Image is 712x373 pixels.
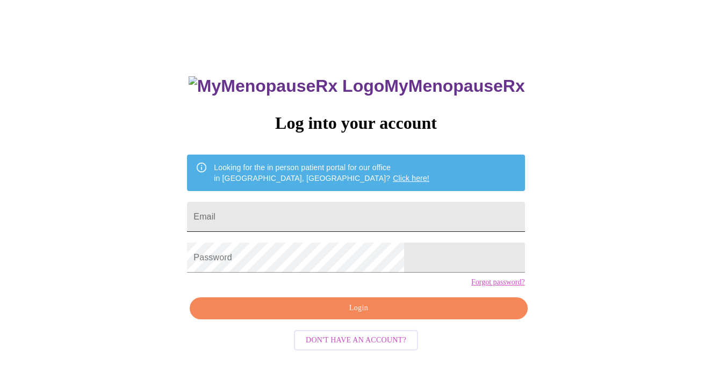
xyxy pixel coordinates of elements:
[189,76,384,96] img: MyMenopauseRx Logo
[294,330,418,351] button: Don't have an account?
[202,302,515,315] span: Login
[187,113,524,133] h3: Log into your account
[471,278,525,287] a: Forgot password?
[189,76,525,96] h3: MyMenopauseRx
[393,174,429,182] a: Click here!
[306,334,406,347] span: Don't have an account?
[214,158,429,188] div: Looking for the in person patient portal for our office in [GEOGRAPHIC_DATA], [GEOGRAPHIC_DATA]?
[291,334,421,343] a: Don't have an account?
[190,297,527,319] button: Login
